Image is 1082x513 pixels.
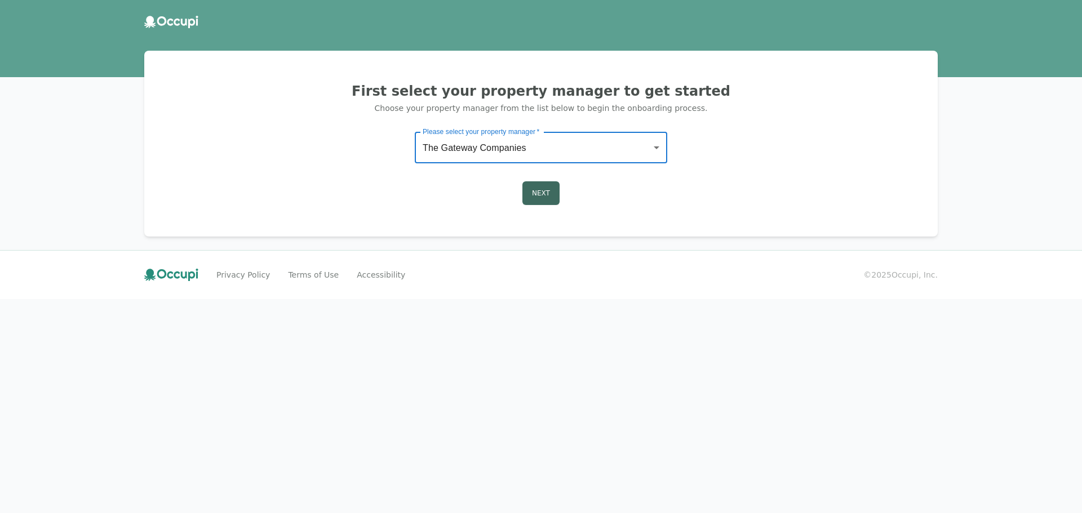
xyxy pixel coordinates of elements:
[423,127,539,136] label: Please select your property manager
[415,132,667,163] div: The Gateway Companies
[522,181,560,205] button: Next
[357,269,405,280] a: Accessibility
[216,269,270,280] a: Privacy Policy
[158,102,924,114] p: Choose your property manager from the list below to begin the onboarding process.
[863,269,938,280] small: © 2025 Occupi, Inc.
[158,82,924,100] h2: First select your property manager to get started
[288,269,339,280] a: Terms of Use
